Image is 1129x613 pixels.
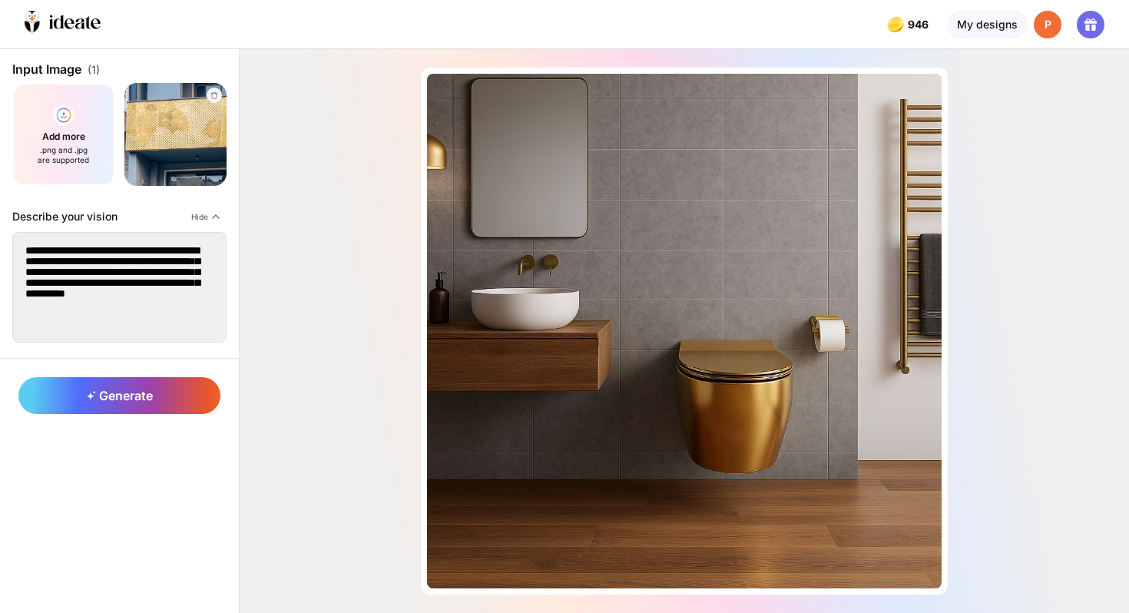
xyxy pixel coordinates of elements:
div: Input Image [12,61,227,77]
span: Hide [191,212,208,221]
span: (1) [88,63,100,76]
span: Generate [87,388,153,403]
span: 946 [908,18,932,31]
div: My designs [947,11,1028,38]
div: Describe your vision [12,210,118,223]
div: P [1034,11,1061,38]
